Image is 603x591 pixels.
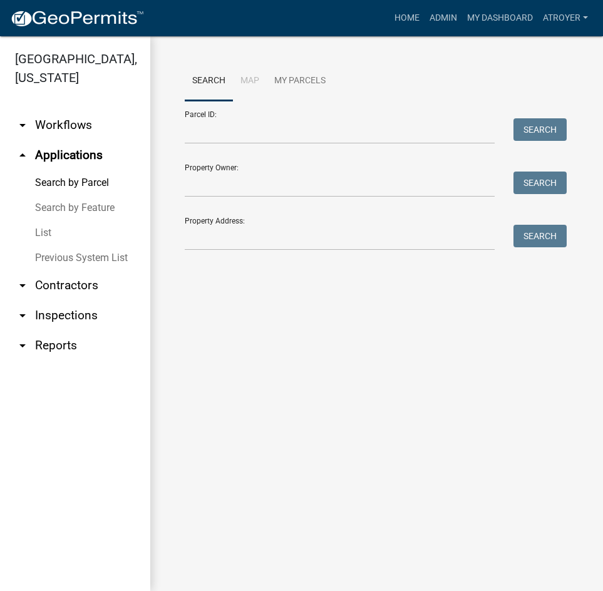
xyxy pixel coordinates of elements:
a: My Parcels [267,61,333,101]
i: arrow_drop_down [15,118,30,133]
button: Search [513,225,567,247]
a: My Dashboard [462,6,538,30]
i: arrow_drop_down [15,338,30,353]
a: Search [185,61,233,101]
i: arrow_drop_up [15,148,30,163]
i: arrow_drop_down [15,278,30,293]
a: Admin [425,6,462,30]
a: Home [389,6,425,30]
i: arrow_drop_down [15,308,30,323]
button: Search [513,172,567,194]
a: atroyer [538,6,593,30]
button: Search [513,118,567,141]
